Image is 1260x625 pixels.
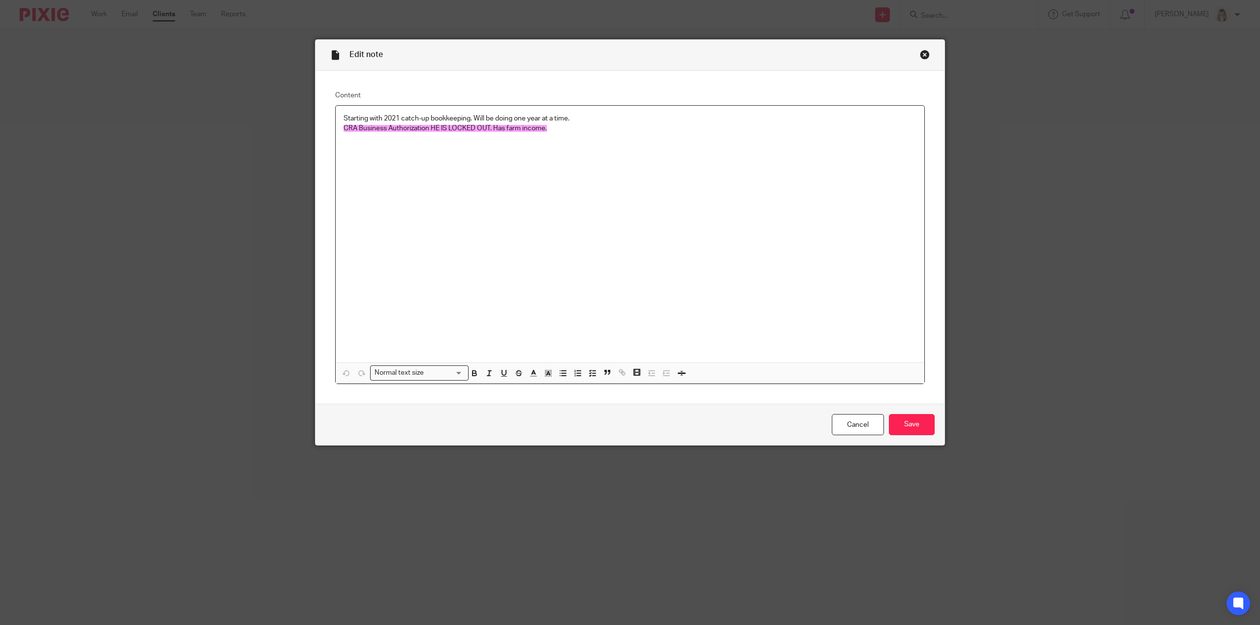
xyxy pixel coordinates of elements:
[889,414,935,435] input: Save
[920,50,930,60] div: Close this dialog window
[373,368,426,378] span: Normal text size
[349,51,383,59] span: Edit note
[335,90,925,100] label: Content
[370,365,469,381] div: Search for option
[344,114,916,123] p: Starting with 2021 catch-up bookkeeping. Will be doing one year at a time.
[344,125,547,132] span: CRA Business Authorization HE IS LOCKED OUT. Has farm income.
[832,414,884,435] a: Cancel
[427,368,463,378] input: Search for option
